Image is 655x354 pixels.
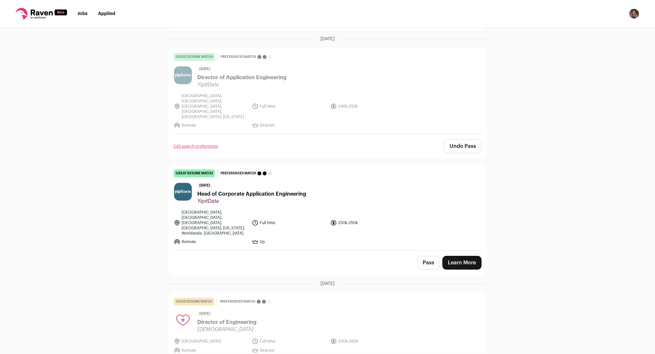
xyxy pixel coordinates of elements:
[174,298,214,306] div: good resume match
[174,66,192,84] img: 8b250fd45368ab0fab3d48cbe3cf770bd3b92de6c6b99001af1a42694c296b5c
[442,256,482,270] a: Learn More
[197,66,212,72] span: [DATE]
[417,256,440,270] button: Pass
[197,326,256,333] span: [DEMOGRAPHIC_DATA]
[197,318,256,326] span: Director of Engineering
[197,74,287,81] span: Director of Application Engineering
[174,122,248,129] li: Remote
[174,93,248,119] li: [GEOGRAPHIC_DATA], [GEOGRAPHIC_DATA], [GEOGRAPHIC_DATA], [GEOGRAPHIC_DATA], [GEOGRAPHIC_DATA], [U...
[174,144,218,149] a: Edit search preferences
[252,210,326,236] li: Full time
[197,311,212,317] span: [DATE]
[221,170,256,177] span: Preferences match
[629,9,639,19] button: Open dropdown
[197,183,212,189] span: [DATE]
[444,139,482,153] button: Undo Pass
[320,280,335,287] span: [DATE]
[221,54,256,60] span: Preferences match
[252,338,326,345] li: Full time
[174,311,192,329] img: 86abc0f52df4d18fa54d1702f6a1702bfc7d9524f0033ad2c4a9b99e73e9b2c7.jpg
[174,338,248,345] li: [GEOGRAPHIC_DATA]
[169,164,487,250] a: great resume match Preferences match [DATE] Head of Corporate Application Engineering YipitData [...
[252,239,326,245] li: Vp
[174,53,215,61] div: great resume match
[220,298,255,305] span: Preferences match
[197,190,306,198] span: Head of Corporate Application Engineering
[330,210,405,236] li: 250k-250k
[77,11,88,16] a: Jobs
[197,198,306,204] span: YipitData
[174,347,248,354] li: Remote
[330,93,405,119] li: 240k-250k
[320,36,335,42] span: [DATE]
[174,239,248,245] li: Remote
[174,210,248,236] li: [GEOGRAPHIC_DATA], [GEOGRAPHIC_DATA], [GEOGRAPHIC_DATA], [GEOGRAPHIC_DATA], [US_STATE], Worldwide...
[169,48,487,134] a: great resume match Preferences match [DATE] Director of Application Engineering YipitData [GEOGRA...
[197,81,287,88] span: YipitData
[174,183,192,201] img: 8b250fd45368ab0fab3d48cbe3cf770bd3b92de6c6b99001af1a42694c296b5c
[629,9,639,19] img: 19044031-medium_jpg
[252,347,326,354] li: Director
[252,122,326,129] li: Director
[252,93,326,119] li: Full time
[330,338,405,345] li: 200k-260k
[98,11,115,16] a: Applied
[174,169,215,177] div: great resume match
